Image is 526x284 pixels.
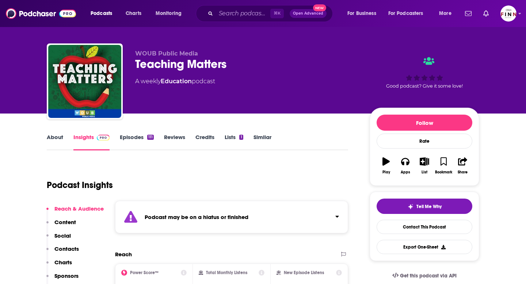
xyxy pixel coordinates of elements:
a: Episodes111 [120,134,154,150]
span: Good podcast? Give it some love! [386,83,463,89]
button: Share [453,153,472,179]
button: Show profile menu [500,5,517,22]
span: Charts [126,8,141,19]
p: Reach & Audience [54,205,104,212]
button: open menu [434,8,461,19]
button: Social [46,232,71,246]
span: For Podcasters [388,8,423,19]
span: Logged in as FINNMadison [500,5,517,22]
a: Education [161,78,192,85]
a: Show notifications dropdown [462,7,474,20]
img: Podchaser - Follow, Share and Rate Podcasts [6,7,76,20]
button: Content [46,219,76,232]
h2: Total Monthly Listens [206,270,247,275]
button: open menu [384,8,434,19]
div: Search podcasts, credits, & more... [203,5,340,22]
img: User Profile [500,5,517,22]
button: Play [377,153,396,179]
img: tell me why sparkle [408,204,413,210]
a: About [47,134,63,150]
strong: Podcast may be on a hiatus or finished [145,214,248,220]
div: A weekly podcast [135,77,215,86]
h2: Reach [115,251,132,258]
button: open menu [85,8,122,19]
button: Bookmark [434,153,453,179]
div: Good podcast? Give it some love! [370,50,479,95]
section: Click to expand status details [115,201,348,233]
div: Rate [377,134,472,149]
a: Reviews [164,134,185,150]
span: Get this podcast via API [400,273,457,279]
div: Share [458,170,468,174]
div: Play [382,170,390,174]
div: Bookmark [435,170,452,174]
button: Charts [46,259,72,272]
h1: Podcast Insights [47,180,113,191]
button: List [415,153,434,179]
button: Reach & Audience [46,205,104,219]
a: InsightsPodchaser Pro [73,134,110,150]
span: More [439,8,451,19]
a: Contact This Podcast [377,220,472,234]
button: Follow [377,115,472,131]
h2: New Episode Listens [284,270,324,275]
span: Open Advanced [293,12,323,15]
span: Tell Me Why [416,204,442,210]
p: Sponsors [54,272,79,279]
input: Search podcasts, credits, & more... [216,8,270,19]
a: Similar [254,134,271,150]
div: 1 [239,135,243,140]
p: Charts [54,259,72,266]
img: Teaching Matters [48,45,121,118]
a: Lists1 [225,134,243,150]
button: open menu [150,8,191,19]
div: 111 [147,135,154,140]
button: tell me why sparkleTell Me Why [377,199,472,214]
button: Contacts [46,245,79,259]
span: For Business [347,8,376,19]
span: WOUB Public Media [135,50,198,57]
a: Charts [121,8,146,19]
span: Monitoring [156,8,182,19]
button: Apps [396,153,415,179]
h2: Power Score™ [130,270,159,275]
p: Content [54,219,76,226]
a: Show notifications dropdown [480,7,492,20]
div: Apps [401,170,410,174]
button: open menu [342,8,385,19]
a: Credits [195,134,214,150]
button: Open AdvancedNew [290,9,327,18]
p: Social [54,232,71,239]
div: List [422,170,427,174]
span: Podcasts [91,8,112,19]
img: Podchaser Pro [97,135,110,141]
span: New [313,4,326,11]
button: Export One-Sheet [377,240,472,254]
span: ⌘ K [270,9,284,18]
p: Contacts [54,245,79,252]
